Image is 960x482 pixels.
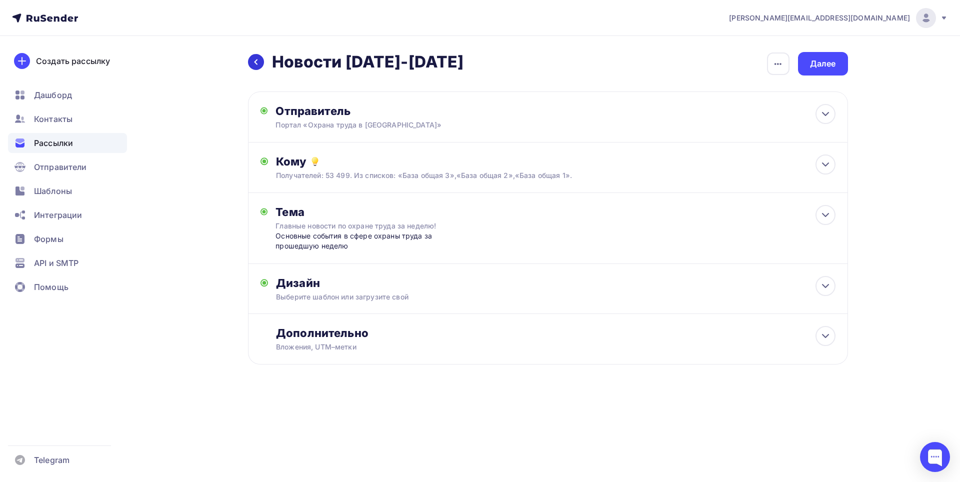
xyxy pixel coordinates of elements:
[34,185,72,197] span: Шаблоны
[34,137,73,149] span: Рассылки
[276,276,835,290] div: Дизайн
[275,205,473,219] div: Тема
[34,454,69,466] span: Telegram
[275,104,492,118] div: Отправитель
[276,154,835,168] div: Кому
[275,231,473,251] div: Основные события в сфере охраны труда за прошедшую неделю
[275,221,453,231] div: Главные новости по охране труда за неделю!
[275,120,470,130] div: Портал «Охрана труда в [GEOGRAPHIC_DATA]»
[810,58,836,69] div: Далее
[34,161,87,173] span: Отправители
[729,13,910,23] span: [PERSON_NAME][EMAIL_ADDRESS][DOMAIN_NAME]
[276,170,779,180] div: Получателей: 53 499. Из списков: «База общая 3»,«База общая 2»,«База общая 1».
[272,52,464,72] h2: Новости [DATE]-[DATE]
[34,113,72,125] span: Контакты
[36,55,110,67] div: Создать рассылку
[276,342,779,352] div: Вложения, UTM–метки
[8,181,127,201] a: Шаблоны
[729,8,948,28] a: [PERSON_NAME][EMAIL_ADDRESS][DOMAIN_NAME]
[8,157,127,177] a: Отправители
[8,229,127,249] a: Формы
[8,85,127,105] a: Дашборд
[34,233,63,245] span: Формы
[276,292,779,302] div: Выберите шаблон или загрузите свой
[8,133,127,153] a: Рассылки
[34,89,72,101] span: Дашборд
[34,257,78,269] span: API и SMTP
[276,326,835,340] div: Дополнительно
[34,209,82,221] span: Интеграции
[34,281,68,293] span: Помощь
[8,109,127,129] a: Контакты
